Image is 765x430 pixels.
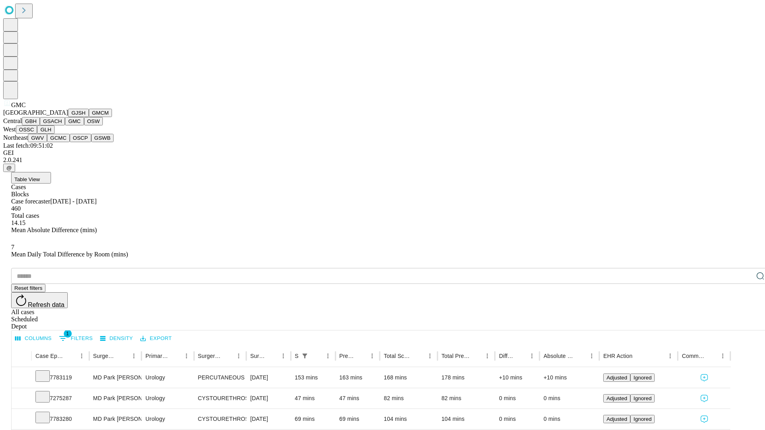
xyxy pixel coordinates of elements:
[14,285,42,291] span: Reset filters
[14,176,40,182] span: Table View
[339,353,355,359] div: Predicted In Room Duration
[35,367,85,388] div: 7783119
[682,353,705,359] div: Comments
[47,134,70,142] button: GCMC
[278,350,289,362] button: Menu
[543,409,595,429] div: 0 mins
[70,134,91,142] button: OSCP
[311,350,322,362] button: Sort
[35,353,64,359] div: Case Epic Id
[50,198,96,205] span: [DATE] - [DATE]
[11,292,68,308] button: Refresh data
[543,353,574,359] div: Absolute Difference
[441,367,491,388] div: 178 mins
[3,156,762,164] div: 2.0.241
[76,350,87,362] button: Menu
[68,109,89,117] button: GJSH
[128,350,139,362] button: Menu
[35,409,85,429] div: 7783280
[11,284,45,292] button: Reset filters
[603,415,630,423] button: Adjusted
[64,330,72,338] span: 1
[441,353,470,359] div: Total Predicted Duration
[3,126,16,133] span: West
[630,373,655,382] button: Ignored
[634,416,651,422] span: Ignored
[299,350,310,362] div: 1 active filter
[6,165,12,171] span: @
[22,117,40,125] button: GBH
[35,388,85,408] div: 7275287
[16,371,27,385] button: Expand
[499,409,535,429] div: 0 mins
[250,409,287,429] div: [DATE]
[441,409,491,429] div: 104 mins
[37,125,54,134] button: GLH
[543,367,595,388] div: +10 mins
[89,109,112,117] button: GMCM
[471,350,482,362] button: Sort
[3,134,28,141] span: Northeast
[11,205,21,212] span: 460
[11,219,25,226] span: 14.15
[93,353,116,359] div: Surgeon Name
[3,109,68,116] span: [GEOGRAPHIC_DATA]
[11,172,51,184] button: Table View
[3,142,53,149] span: Last fetch: 09:51:02
[339,388,376,408] div: 47 mins
[424,350,435,362] button: Menu
[267,350,278,362] button: Sort
[717,350,728,362] button: Menu
[603,353,632,359] div: EHR Action
[295,388,331,408] div: 47 mins
[65,117,84,125] button: GMC
[634,375,651,381] span: Ignored
[634,395,651,401] span: Ignored
[575,350,586,362] button: Sort
[295,367,331,388] div: 153 mins
[233,350,244,362] button: Menu
[11,198,50,205] span: Case forecaster
[633,350,644,362] button: Sort
[11,227,97,233] span: Mean Absolute Difference (mins)
[322,350,333,362] button: Menu
[13,332,54,345] button: Select columns
[586,350,597,362] button: Menu
[16,412,27,426] button: Expand
[98,332,135,345] button: Density
[40,117,65,125] button: GSACH
[28,301,65,308] span: Refresh data
[65,350,76,362] button: Sort
[91,134,114,142] button: GSWB
[603,394,630,403] button: Adjusted
[145,367,190,388] div: Urology
[606,416,627,422] span: Adjusted
[526,350,537,362] button: Menu
[84,117,103,125] button: OSW
[93,388,137,408] div: MD Park [PERSON_NAME]
[606,375,627,381] span: Adjusted
[3,117,22,124] span: Central
[250,353,266,359] div: Surgery Date
[117,350,128,362] button: Sort
[441,388,491,408] div: 82 mins
[339,409,376,429] div: 69 mins
[665,350,676,362] button: Menu
[413,350,424,362] button: Sort
[93,367,137,388] div: MD Park [PERSON_NAME]
[28,134,47,142] button: GWV
[57,332,95,345] button: Show filters
[384,388,433,408] div: 82 mins
[138,332,174,345] button: Export
[355,350,367,362] button: Sort
[16,125,37,134] button: OSSC
[515,350,526,362] button: Sort
[499,388,535,408] div: 0 mins
[11,244,14,250] span: 7
[198,388,242,408] div: CYSTOURETHROSCOPY WITH INSERTION URETERAL [MEDICAL_DATA]
[630,415,655,423] button: Ignored
[222,350,233,362] button: Sort
[250,367,287,388] div: [DATE]
[3,164,15,172] button: @
[198,353,221,359] div: Surgery Name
